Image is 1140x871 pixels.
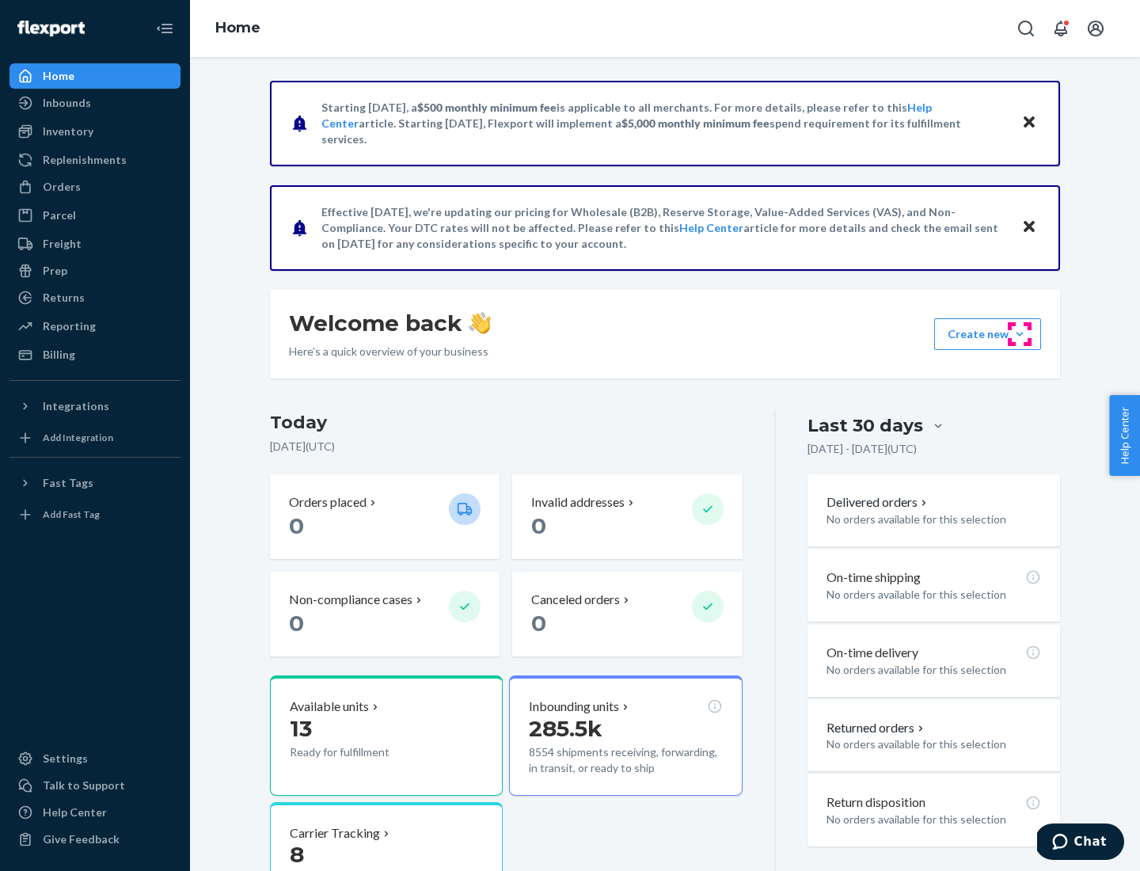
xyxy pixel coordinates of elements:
button: Close [1019,112,1039,135]
button: Returned orders [826,719,927,737]
p: Return disposition [826,793,925,812]
div: Inventory [43,124,93,139]
button: Invalid addresses 0 [512,474,742,559]
button: Open notifications [1045,13,1077,44]
span: 0 [531,610,546,637]
p: Inbounding units [529,698,619,716]
button: Fast Tags [9,470,180,496]
div: Returns [43,290,85,306]
a: Add Integration [9,425,180,451]
a: Reporting [9,314,180,339]
p: Effective [DATE], we're updating our pricing for Wholesale (B2B), Reserve Storage, Value-Added Se... [321,204,1006,252]
div: Replenishments [43,152,127,168]
a: Returns [9,285,180,310]
div: Integrations [43,398,109,414]
div: Talk to Support [43,778,125,793]
div: Inbounds [43,95,91,111]
button: Talk to Support [9,773,180,798]
span: 8 [290,841,304,868]
button: Available units13Ready for fulfillment [270,675,503,796]
div: Fast Tags [43,475,93,491]
p: Ready for fulfillment [290,744,436,760]
a: Settings [9,746,180,771]
button: Open Search Box [1010,13,1042,44]
div: Parcel [43,207,76,223]
button: Give Feedback [9,827,180,852]
button: Integrations [9,394,180,419]
a: Inbounds [9,90,180,116]
a: Help Center [9,800,180,825]
p: 8554 shipments receiving, forwarding, in transit, or ready to ship [529,744,722,776]
div: Prep [43,263,67,279]
a: Billing [9,342,180,367]
button: Help Center [1109,395,1140,476]
p: Available units [290,698,369,716]
a: Replenishments [9,147,180,173]
a: Add Fast Tag [9,502,180,527]
span: 285.5k [529,715,602,742]
div: Freight [43,236,82,252]
div: Reporting [43,318,96,334]
img: hand-wave emoji [469,312,491,334]
p: On-time shipping [826,569,921,587]
button: Orders placed 0 [270,474,500,559]
div: Home [43,68,74,84]
ol: breadcrumbs [203,6,273,51]
p: No orders available for this selection [826,662,1041,678]
div: Add Integration [43,431,113,444]
p: Here’s a quick overview of your business [289,344,491,359]
h3: Today [270,410,743,435]
p: No orders available for this selection [826,587,1041,603]
span: 0 [289,512,304,539]
p: Non-compliance cases [289,591,412,609]
span: 13 [290,715,312,742]
button: Create new [934,318,1041,350]
a: Home [215,19,260,36]
div: Give Feedback [43,831,120,847]
p: Canceled orders [531,591,620,609]
img: Flexport logo [17,21,85,36]
p: No orders available for this selection [826,736,1041,752]
a: Help Center [679,221,743,234]
div: Orders [43,179,81,195]
a: Freight [9,231,180,257]
p: Starting [DATE], a is applicable to all merchants. For more details, please refer to this article... [321,100,1006,147]
p: No orders available for this selection [826,512,1041,527]
button: Close Navigation [149,13,180,44]
span: 0 [531,512,546,539]
p: [DATE] - [DATE] ( UTC ) [807,441,917,457]
span: $5,000 monthly minimum fee [621,116,769,130]
button: Canceled orders 0 [512,572,742,656]
span: $500 monthly minimum fee [417,101,557,114]
div: Last 30 days [807,413,923,438]
p: Carrier Tracking [290,824,380,842]
p: Invalid addresses [531,493,625,512]
button: Open account menu [1080,13,1111,44]
a: Home [9,63,180,89]
button: Delivered orders [826,493,930,512]
div: Help Center [43,804,107,820]
p: No orders available for this selection [826,812,1041,827]
a: Inventory [9,119,180,144]
h1: Welcome back [289,309,491,337]
div: Settings [43,751,88,766]
button: Non-compliance cases 0 [270,572,500,656]
a: Prep [9,258,180,283]
p: On-time delivery [826,644,918,662]
div: Billing [43,347,75,363]
p: [DATE] ( UTC ) [270,439,743,455]
button: Close [1019,216,1039,239]
p: Orders placed [289,493,367,512]
a: Orders [9,174,180,200]
div: Add Fast Tag [43,508,100,521]
button: Inbounding units285.5k8554 shipments receiving, forwarding, in transit, or ready to ship [509,675,742,796]
iframe: Opens a widget where you can chat to one of our agents [1037,823,1124,863]
a: Parcel [9,203,180,228]
span: 0 [289,610,304,637]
